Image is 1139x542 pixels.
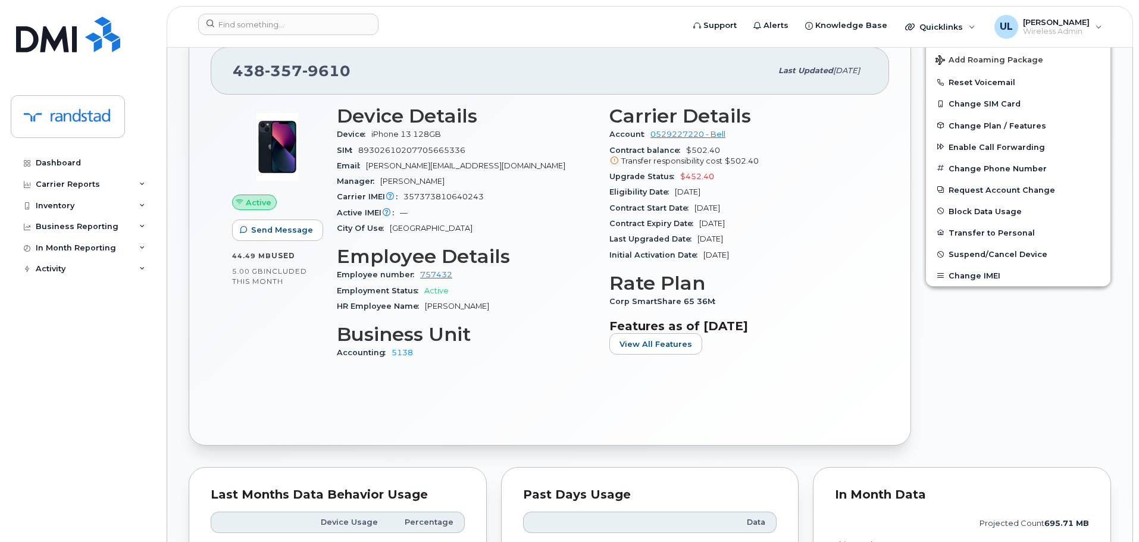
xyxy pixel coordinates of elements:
[815,20,887,32] span: Knowledge Base
[926,222,1110,243] button: Transfer to Personal
[926,179,1110,200] button: Request Account Change
[403,192,484,201] span: 357373810640243
[675,187,700,196] span: [DATE]
[897,15,984,39] div: Quicklinks
[380,177,445,186] span: [PERSON_NAME]
[926,243,1110,265] button: Suspend/Cancel Device
[685,14,745,37] a: Support
[232,220,323,241] button: Send Message
[609,187,675,196] span: Eligibility Date
[926,265,1110,286] button: Change IMEI
[949,142,1045,151] span: Enable Call Forwarding
[926,200,1110,222] button: Block Data Usage
[980,519,1089,528] text: projected count
[337,270,420,279] span: Employee number
[619,339,692,350] span: View All Features
[609,250,703,259] span: Initial Activation Date
[986,15,1110,39] div: Uraib Lakhani
[337,246,595,267] h3: Employee Details
[725,156,759,165] span: $502.40
[337,286,424,295] span: Employment Status
[609,333,702,355] button: View All Features
[265,62,302,80] span: 357
[271,251,295,260] span: used
[358,146,465,155] span: 89302610207705665336
[242,111,313,183] img: image20231002-3703462-1ig824h.jpeg
[232,267,264,275] span: 5.00 GB
[778,66,833,75] span: Last updated
[697,234,723,243] span: [DATE]
[389,512,465,533] th: Percentage
[609,146,686,155] span: Contract balance
[337,105,595,127] h3: Device Details
[926,71,1110,93] button: Reset Voicemail
[1023,27,1090,36] span: Wireless Admin
[926,115,1110,136] button: Change Plan / Features
[833,66,860,75] span: [DATE]
[337,161,366,170] span: Email
[703,250,729,259] span: [DATE]
[926,93,1110,114] button: Change SIM Card
[390,224,473,233] span: [GEOGRAPHIC_DATA]
[246,197,271,208] span: Active
[835,489,1089,501] div: In Month Data
[935,55,1043,67] span: Add Roaming Package
[609,272,868,294] h3: Rate Plan
[523,489,777,501] div: Past Days Usage
[621,156,722,165] span: Transfer responsibility cost
[424,286,449,295] span: Active
[304,512,389,533] th: Device Usage
[337,348,392,357] span: Accounting
[198,14,378,35] input: Find something...
[232,252,271,260] span: 44.49 MB
[337,177,380,186] span: Manager
[763,20,788,32] span: Alerts
[232,267,307,286] span: included this month
[337,224,390,233] span: City Of Use
[926,47,1110,71] button: Add Roaming Package
[1023,17,1090,27] span: [PERSON_NAME]
[926,136,1110,158] button: Enable Call Forwarding
[233,62,351,80] span: 438
[337,146,358,155] span: SIM
[1000,20,1013,34] span: UL
[211,489,465,501] div: Last Months Data Behavior Usage
[609,172,680,181] span: Upgrade Status
[420,270,452,279] a: 757432
[425,302,489,311] span: [PERSON_NAME]
[609,130,650,139] span: Account
[400,208,408,217] span: —
[392,348,413,357] a: 5138
[251,224,313,236] span: Send Message
[609,203,694,212] span: Contract Start Date
[694,203,720,212] span: [DATE]
[680,172,714,181] span: $452.40
[337,208,400,217] span: Active IMEI
[1044,519,1089,528] tspan: 695.71 MB
[337,192,403,201] span: Carrier IMEI
[650,130,725,139] a: 0529227220 - Bell
[302,62,351,80] span: 9610
[337,324,595,345] h3: Business Unit
[337,302,425,311] span: HR Employee Name
[745,14,797,37] a: Alerts
[699,219,725,228] span: [DATE]
[371,130,441,139] span: iPhone 13 128GB
[919,22,963,32] span: Quicklinks
[703,20,737,32] span: Support
[366,161,565,170] span: [PERSON_NAME][EMAIL_ADDRESS][DOMAIN_NAME]
[609,234,697,243] span: Last Upgraded Date
[664,512,777,533] th: Data
[797,14,896,37] a: Knowledge Base
[609,146,868,167] span: $502.40
[609,105,868,127] h3: Carrier Details
[949,121,1046,130] span: Change Plan / Features
[949,250,1047,259] span: Suspend/Cancel Device
[609,319,868,333] h3: Features as of [DATE]
[337,130,371,139] span: Device
[609,219,699,228] span: Contract Expiry Date
[926,158,1110,179] button: Change Phone Number
[609,297,721,306] span: Corp SmartShare 65 36M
